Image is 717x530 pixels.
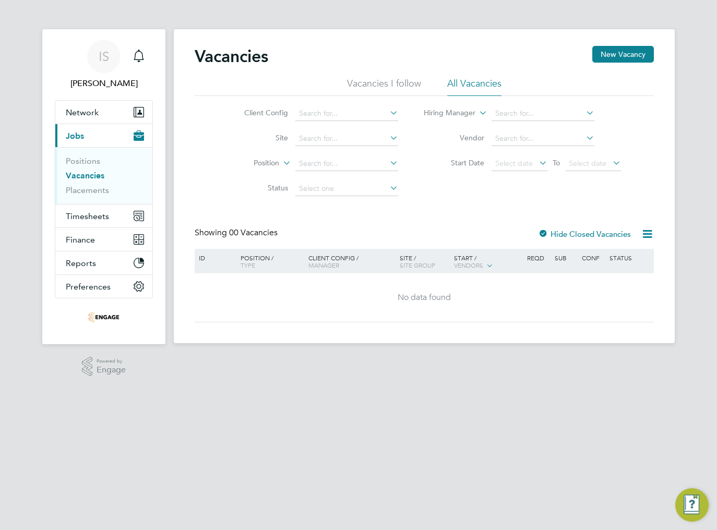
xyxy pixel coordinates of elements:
label: Position [219,158,279,168]
div: ID [196,249,233,267]
button: New Vacancy [592,46,654,63]
button: Finance [55,228,152,251]
span: Site Group [400,261,435,269]
div: Showing [195,227,280,238]
button: Reports [55,251,152,274]
label: Site [228,133,288,142]
span: Select date [495,159,533,168]
a: Go to home page [55,309,153,326]
span: To [549,156,563,170]
label: Client Config [228,108,288,117]
span: Vendors [454,261,483,269]
a: Positions [66,156,100,166]
label: Start Date [424,158,484,167]
span: Engage [97,366,126,375]
div: No data found [196,292,652,303]
label: Hiring Manager [415,108,475,118]
div: Jobs [55,147,152,204]
span: Reports [66,258,96,268]
span: Manager [308,261,339,269]
a: Powered byEngage [82,357,126,377]
span: Finance [66,235,95,245]
span: Type [241,261,255,269]
h2: Vacancies [195,46,268,67]
nav: Main navigation [42,29,165,344]
span: Network [66,107,99,117]
a: Vacancies [66,171,104,180]
li: All Vacancies [447,77,501,96]
input: Select one [295,182,398,196]
input: Search for... [295,106,398,121]
button: Engage Resource Center [675,488,709,522]
span: Timesheets [66,211,109,221]
input: Search for... [295,131,398,146]
button: Network [55,101,152,124]
span: Preferences [66,282,111,292]
a: IS[PERSON_NAME] [55,40,153,90]
input: Search for... [492,131,594,146]
label: Hide Closed Vacancies [538,229,631,239]
input: Search for... [295,156,398,171]
label: Status [228,183,288,192]
span: Jobs [66,131,84,141]
span: Ileana Salsano [55,77,153,90]
div: Conf [579,249,606,267]
a: Placements [66,185,109,195]
div: Site / [397,249,452,274]
div: Status [607,249,652,267]
div: Reqd [524,249,552,267]
button: Timesheets [55,204,152,227]
input: Search for... [492,106,594,121]
span: IS [99,50,109,63]
img: thebestconnection-logo-retina.png [88,309,120,326]
button: Jobs [55,124,152,147]
span: Select date [569,159,606,168]
label: Vendor [424,133,484,142]
div: Client Config / [306,249,397,274]
li: Vacancies I follow [347,77,421,96]
div: Start / [451,249,524,275]
div: Sub [552,249,579,267]
span: Powered by [97,357,126,366]
div: Position / [233,249,306,274]
button: Preferences [55,275,152,298]
span: 00 Vacancies [229,227,278,238]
